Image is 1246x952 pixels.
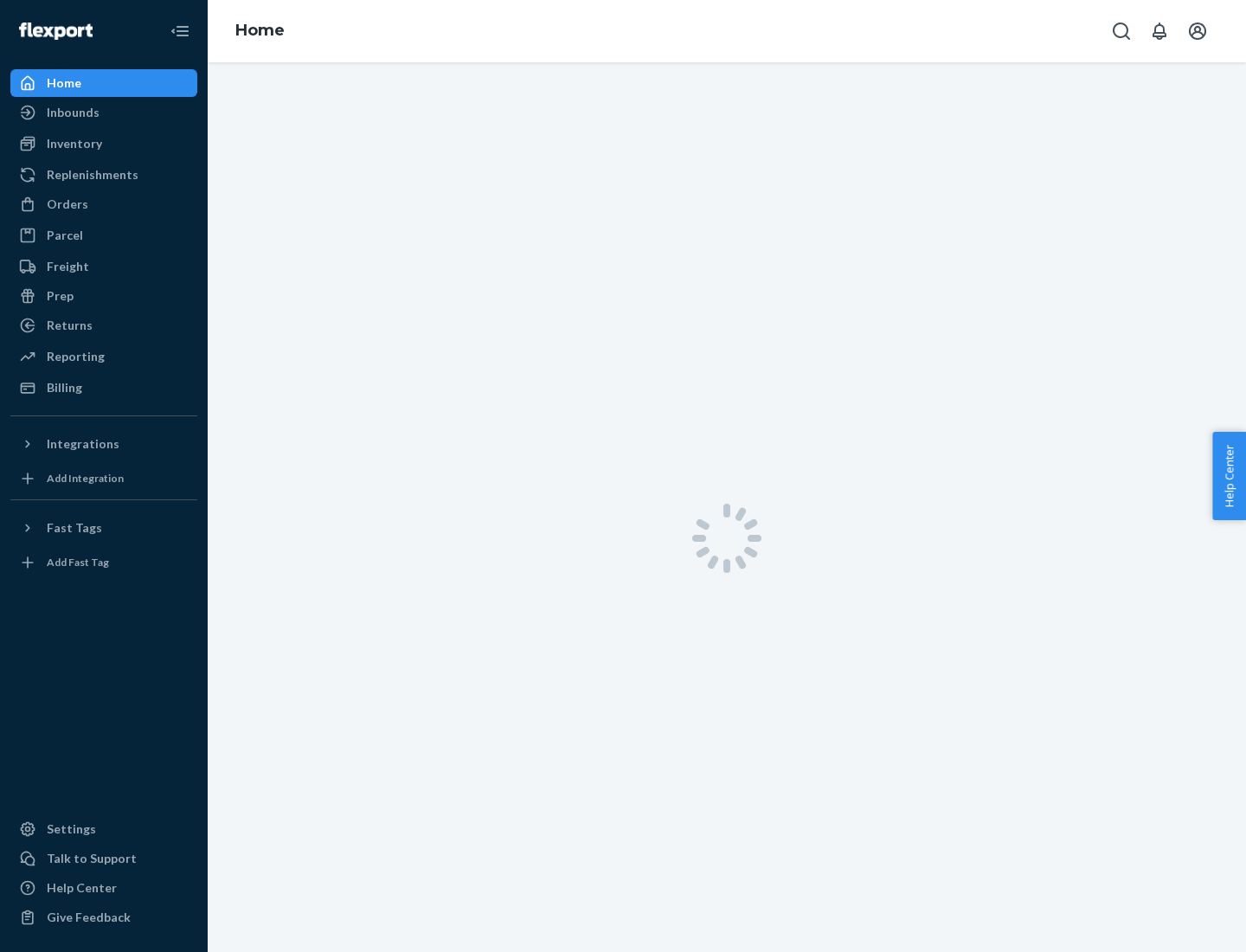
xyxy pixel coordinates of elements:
a: Prep [10,282,197,310]
a: Add Fast Tag [10,549,197,576]
a: Help Center [10,874,197,902]
div: Fast Tags [47,519,102,537]
button: Close Navigation [163,14,197,48]
a: Reporting [10,343,197,370]
div: Give Feedback [47,909,131,926]
a: Billing [10,374,197,402]
div: Reporting [47,348,105,365]
div: Add Fast Tag [47,555,109,569]
div: Talk to Support [47,850,137,867]
button: Fast Tags [10,514,197,542]
button: Give Feedback [10,904,197,931]
div: Integrations [47,435,119,453]
div: Replenishments [47,166,138,183]
a: Home [235,21,285,40]
div: Billing [47,379,82,396]
button: Help Center [1212,432,1246,520]
div: Orders [47,196,88,213]
div: Home [47,74,81,92]
button: Open notifications [1142,14,1177,48]
div: Help Center [47,879,117,897]
div: Parcel [47,227,83,244]
button: Open Search Box [1104,14,1139,48]
a: Talk to Support [10,845,197,872]
button: Integrations [10,430,197,458]
a: Inventory [10,130,197,158]
a: Returns [10,312,197,339]
a: Orders [10,190,197,218]
div: Inbounds [47,104,100,121]
img: Flexport logo [19,23,93,40]
a: Parcel [10,222,197,249]
div: Freight [47,258,89,275]
div: Returns [47,317,93,334]
ol: breadcrumbs [222,6,299,56]
a: Replenishments [10,161,197,189]
div: Settings [47,820,96,838]
a: Inbounds [10,99,197,126]
a: Freight [10,253,197,280]
button: Open account menu [1180,14,1215,48]
div: Inventory [47,135,102,152]
a: Home [10,69,197,97]
div: Add Integration [47,471,124,486]
a: Settings [10,815,197,843]
a: Add Integration [10,465,197,492]
div: Prep [47,287,74,305]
